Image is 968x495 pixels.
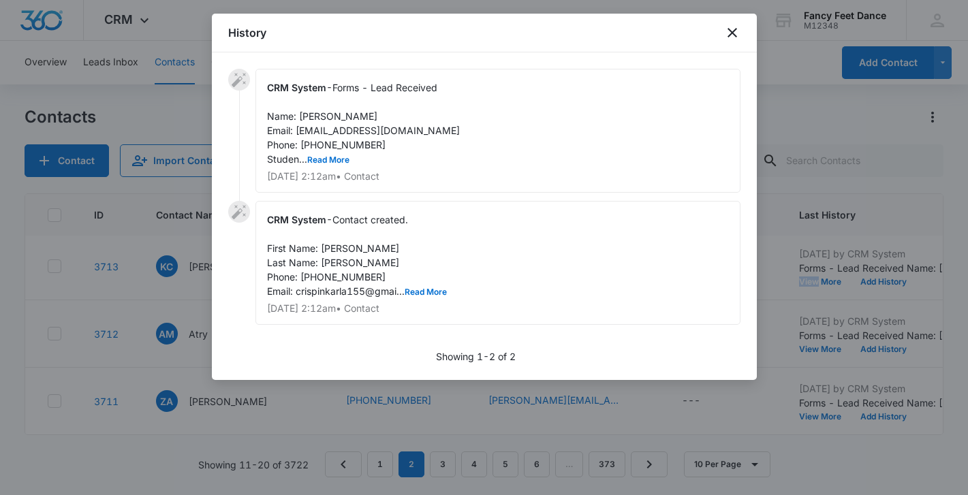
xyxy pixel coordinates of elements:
div: - [255,201,740,325]
span: Forms - Lead Received Name: [PERSON_NAME] Email: [EMAIL_ADDRESS][DOMAIN_NAME] Phone: [PHONE_NUMBE... [267,82,460,165]
span: CRM System [267,214,326,225]
span: Contact created. First Name: [PERSON_NAME] Last Name: [PERSON_NAME] Phone: [PHONE_NUMBER] Email: ... [267,214,447,297]
p: [DATE] 2:12am • Contact [267,304,729,313]
button: Read More [405,288,447,296]
span: CRM System [267,82,326,93]
p: Showing 1-2 of 2 [436,349,516,364]
button: Read More [307,156,349,164]
p: [DATE] 2:12am • Contact [267,172,729,181]
div: - [255,69,740,193]
h1: History [228,25,266,41]
button: close [724,25,740,41]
